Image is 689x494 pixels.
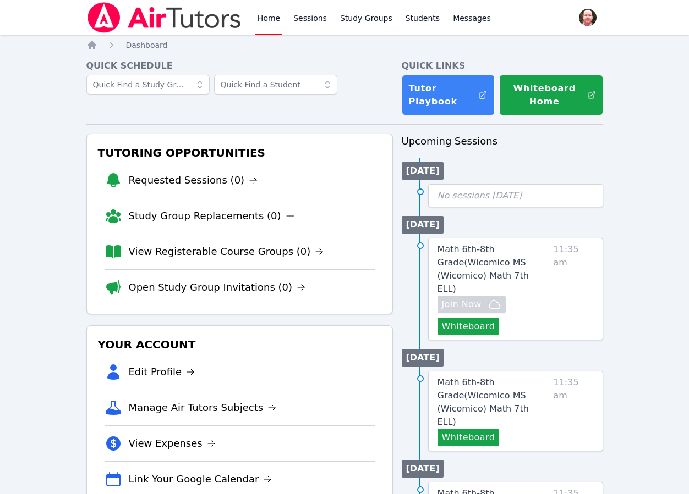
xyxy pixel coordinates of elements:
h3: Your Account [96,335,384,354]
span: No sessions [DATE] [438,190,522,201]
a: Math 6th-8th Grade(Wicomico MS (Wicomico) Math 7th ELL) [438,243,549,296]
a: Math 6th-8th Grade(Wicomico MS (Wicomico) Math 7th ELL) [438,376,549,429]
button: Whiteboard [438,318,500,335]
h4: Quick Schedule [86,59,393,73]
li: [DATE] [402,216,444,234]
a: Link Your Google Calendar [129,471,272,487]
span: Dashboard [126,41,168,49]
button: Join Now [438,296,506,313]
a: Edit Profile [129,364,195,380]
img: Air Tutors [86,2,242,33]
a: Dashboard [126,40,168,51]
span: 11:35 am [554,243,594,335]
nav: Breadcrumb [86,40,603,51]
span: Math 6th-8th Grade ( Wicomico MS (Wicomico) Math 7th ELL ) [438,244,529,294]
span: Join Now [442,298,482,311]
h3: Upcoming Sessions [402,134,603,149]
a: Manage Air Tutors Subjects [129,400,277,415]
button: Whiteboard [438,429,500,446]
button: Whiteboard Home [499,75,603,115]
a: Tutor Playbook [402,75,495,115]
input: Quick Find a Study Group [86,75,210,95]
a: View Expenses [129,436,216,451]
input: Quick Find a Student [214,75,337,95]
span: Messages [453,13,491,24]
li: [DATE] [402,460,444,478]
h3: Tutoring Opportunities [96,143,384,163]
a: Study Group Replacements (0) [129,208,294,224]
span: 11:35 am [554,376,594,446]
span: Math 6th-8th Grade ( Wicomico MS (Wicomico) Math 7th ELL ) [438,377,529,427]
a: Requested Sessions (0) [129,173,258,188]
li: [DATE] [402,349,444,367]
a: View Registerable Course Groups (0) [129,244,324,259]
h4: Quick Links [402,59,603,73]
a: Open Study Group Invitations (0) [129,280,306,295]
li: [DATE] [402,162,444,180]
